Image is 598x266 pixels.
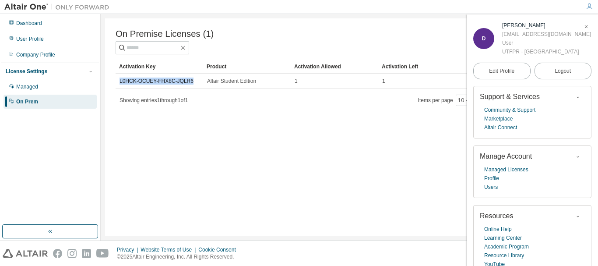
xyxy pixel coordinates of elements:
button: 10 [458,97,470,104]
div: Website Terms of Use [141,246,198,253]
div: Company Profile [16,51,55,58]
a: Online Help [484,225,512,234]
span: Logout [555,67,571,75]
div: Managed [16,83,38,90]
a: Learning Center [484,234,522,242]
img: facebook.svg [53,249,62,258]
span: Manage Account [480,153,532,160]
span: Resources [480,212,513,220]
img: altair_logo.svg [3,249,48,258]
div: Cookie Consent [198,246,241,253]
div: User [502,39,591,47]
a: Resource Library [484,251,524,260]
a: L0HCK-OCUEY-FHX8C-JQLR6 [120,78,193,84]
span: Showing entries 1 through 1 of 1 [120,97,188,103]
span: D [482,35,486,42]
div: Privacy [117,246,141,253]
img: linkedin.svg [82,249,91,258]
span: Items per page [418,95,472,106]
img: youtube.svg [96,249,109,258]
a: Marketplace [484,114,513,123]
div: Product [207,60,287,74]
div: Activation Key [119,60,200,74]
p: © 2025 Altair Engineering, Inc. All Rights Reserved. [117,253,241,261]
a: Managed Licenses [484,165,528,174]
span: Altair Student Edition [207,78,256,85]
a: Altair Connect [484,123,517,132]
img: Altair One [4,3,114,11]
span: 1 [295,78,298,85]
span: Support & Services [480,93,540,100]
div: Danilo Silva [502,21,591,30]
a: Academic Program [484,242,529,251]
span: Edit Profile [489,67,514,74]
span: On Premise Licenses (1) [116,29,214,39]
a: Users [484,183,498,192]
div: UTFPR - [GEOGRAPHIC_DATA] [502,47,591,56]
img: instagram.svg [67,249,77,258]
div: Activation Left [382,60,462,74]
a: Edit Profile [473,63,531,79]
div: On Prem [16,98,38,105]
button: Logout [535,63,592,79]
a: Profile [484,174,499,183]
div: Activation Allowed [294,60,375,74]
div: [EMAIL_ADDRESS][DOMAIN_NAME] [502,30,591,39]
div: License Settings [6,68,47,75]
a: Community & Support [484,106,535,114]
span: 1 [382,78,385,85]
div: User Profile [16,35,44,43]
div: Dashboard [16,20,42,27]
